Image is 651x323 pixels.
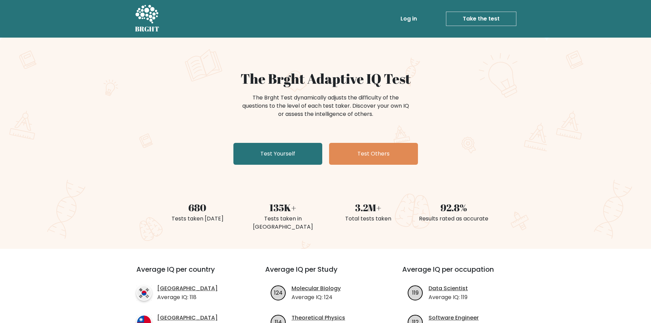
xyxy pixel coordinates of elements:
[157,293,218,301] p: Average IQ: 118
[415,200,492,215] div: 92.8%
[265,265,386,282] h3: Average IQ per Study
[136,265,241,282] h3: Average IQ per country
[291,314,345,322] a: Theoretical Physics
[136,285,152,301] img: country
[291,293,341,301] p: Average IQ: 124
[159,200,236,215] div: 680
[415,215,492,223] div: Results rated as accurate
[274,288,283,296] text: 124
[330,200,407,215] div: 3.2M+
[157,314,218,322] a: [GEOGRAPHIC_DATA]
[244,215,322,231] div: Tests taken in [GEOGRAPHIC_DATA]
[429,314,479,322] a: Software Engineer
[240,94,411,118] div: The Brght Test dynamically adjusts the difficulty of the questions to the level of each test take...
[244,200,322,215] div: 135K+
[233,143,322,165] a: Test Yourself
[157,284,218,293] a: [GEOGRAPHIC_DATA]
[159,70,492,87] h1: The Brght Adaptive IQ Test
[412,288,419,296] text: 119
[135,3,160,35] a: BRGHT
[429,293,468,301] p: Average IQ: 119
[398,12,420,26] a: Log in
[291,284,341,293] a: Molecular Biology
[330,215,407,223] div: Total tests taken
[159,215,236,223] div: Tests taken [DATE]
[329,143,418,165] a: Test Others
[446,12,516,26] a: Take the test
[429,284,468,293] a: Data Scientist
[402,265,523,282] h3: Average IQ per occupation
[135,25,160,33] h5: BRGHT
